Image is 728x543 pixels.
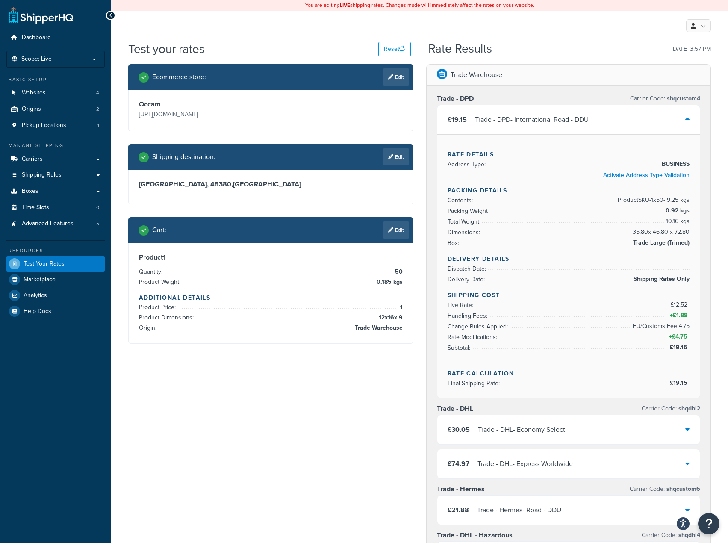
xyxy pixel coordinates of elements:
[152,226,166,234] h2: Cart :
[24,292,47,299] span: Analytics
[139,313,196,322] span: Product Dimensions:
[6,118,105,133] li: Pickup Locations
[22,220,74,227] span: Advanced Features
[374,277,403,287] span: 0.185 kgs
[448,207,490,215] span: Packing Weight
[24,308,51,315] span: Help Docs
[631,227,690,237] span: 35.80 x 46.80 x 72.80
[383,68,409,86] a: Edit
[24,260,65,268] span: Test Your Rates
[21,56,52,63] span: Scope: Live
[428,42,492,56] h2: Rate Results
[6,85,105,101] li: Websites
[448,291,690,300] h4: Shipping Cost
[6,200,105,215] a: Time Slots0
[22,106,41,113] span: Origins
[96,106,99,113] span: 2
[24,276,56,283] span: Marketplace
[698,513,719,534] button: Open Resource Center
[448,301,475,310] span: Live Rate:
[22,171,62,179] span: Shipping Rules
[642,529,700,541] p: Carrier Code:
[6,76,105,83] div: Basic Setup
[616,195,690,205] span: Product SKU-1 x 50 - 9.25 kgs
[670,378,690,387] span: £19.15
[664,216,690,227] span: 10.16 kgs
[128,41,205,57] h1: Test your rates
[478,424,565,436] div: Trade - DHL - Economy Select
[670,343,690,352] span: £19.15
[448,333,499,342] span: Rate Modifications:
[139,303,178,312] span: Product Price:
[667,332,690,342] span: +
[477,504,561,516] div: Trade - Hermes - Road - DDU
[22,89,46,97] span: Websites
[139,253,403,262] h3: Product 1
[6,183,105,199] a: Boxes
[6,151,105,167] a: Carriers
[22,188,38,195] span: Boxes
[139,180,403,189] h3: [GEOGRAPHIC_DATA], 45380 , [GEOGRAPHIC_DATA]
[6,118,105,133] a: Pickup Locations1
[383,148,409,165] a: Edit
[448,379,502,388] span: Final Shipping Rate:
[630,483,700,495] p: Carrier Code:
[398,302,403,313] span: 1
[6,167,105,183] a: Shipping Rules
[448,459,469,469] span: £74.97
[448,343,472,352] span: Subtotal:
[377,313,403,323] span: 12 x 16 x 9
[642,403,700,415] p: Carrier Code:
[152,153,215,161] h2: Shipping destination :
[437,404,473,413] h3: Trade - DHL
[6,30,105,46] a: Dashboard
[673,311,690,320] span: £1.88
[139,277,183,286] span: Product Weight:
[97,122,99,129] span: 1
[6,101,105,117] li: Origins
[448,160,488,169] span: Address Type:
[672,43,711,55] p: [DATE] 3:57 PM
[660,159,690,169] span: BUSINESS
[631,321,690,331] span: EU/Customs Fee 4.75
[6,256,105,271] a: Test Your Rates
[448,217,483,226] span: Total Weight:
[448,369,690,378] h4: Rate Calculation
[6,288,105,303] a: Analytics
[631,274,690,284] span: Shipping Rates Only
[677,531,700,540] span: shqdhl4
[437,94,474,103] h3: Trade - DPD
[448,254,690,263] h4: Delivery Details
[6,216,105,232] a: Advanced Features5
[437,485,485,493] h3: Trade - Hermes
[603,171,690,180] a: Activate Address Type Validation
[448,505,469,515] span: £21.88
[393,267,403,277] span: 50
[677,404,700,413] span: shqdhl2
[139,267,165,276] span: Quantity:
[477,458,573,470] div: Trade - DHL - Express Worldwide
[139,323,159,332] span: Origin:
[6,200,105,215] li: Time Slots
[668,310,690,321] span: +
[22,204,49,211] span: Time Slots
[665,484,700,493] span: shqcustom6
[6,272,105,287] li: Marketplace
[6,85,105,101] a: Websites4
[448,228,482,237] span: Dimensions:
[437,531,513,540] h3: Trade - DHL - Hazardous
[6,216,105,232] li: Advanced Features
[6,304,105,319] li: Help Docs
[671,300,690,309] span: £12.52
[448,322,510,331] span: Change Rules Applied:
[96,220,99,227] span: 5
[631,238,690,248] span: Trade Large (Trimed)
[448,275,487,284] span: Delivery Date:
[672,332,690,341] span: £4.75
[448,115,467,124] span: £19.15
